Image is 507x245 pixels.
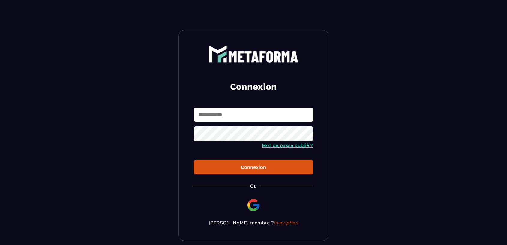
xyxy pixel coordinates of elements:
[199,164,308,170] div: Connexion
[208,45,298,63] img: logo
[194,45,313,63] a: logo
[201,81,306,93] h2: Connexion
[262,142,313,148] a: Mot de passe oublié ?
[194,160,313,174] button: Connexion
[246,198,261,212] img: google
[274,220,298,226] a: Inscription
[194,220,313,226] p: [PERSON_NAME] membre ?
[250,183,257,189] p: Ou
